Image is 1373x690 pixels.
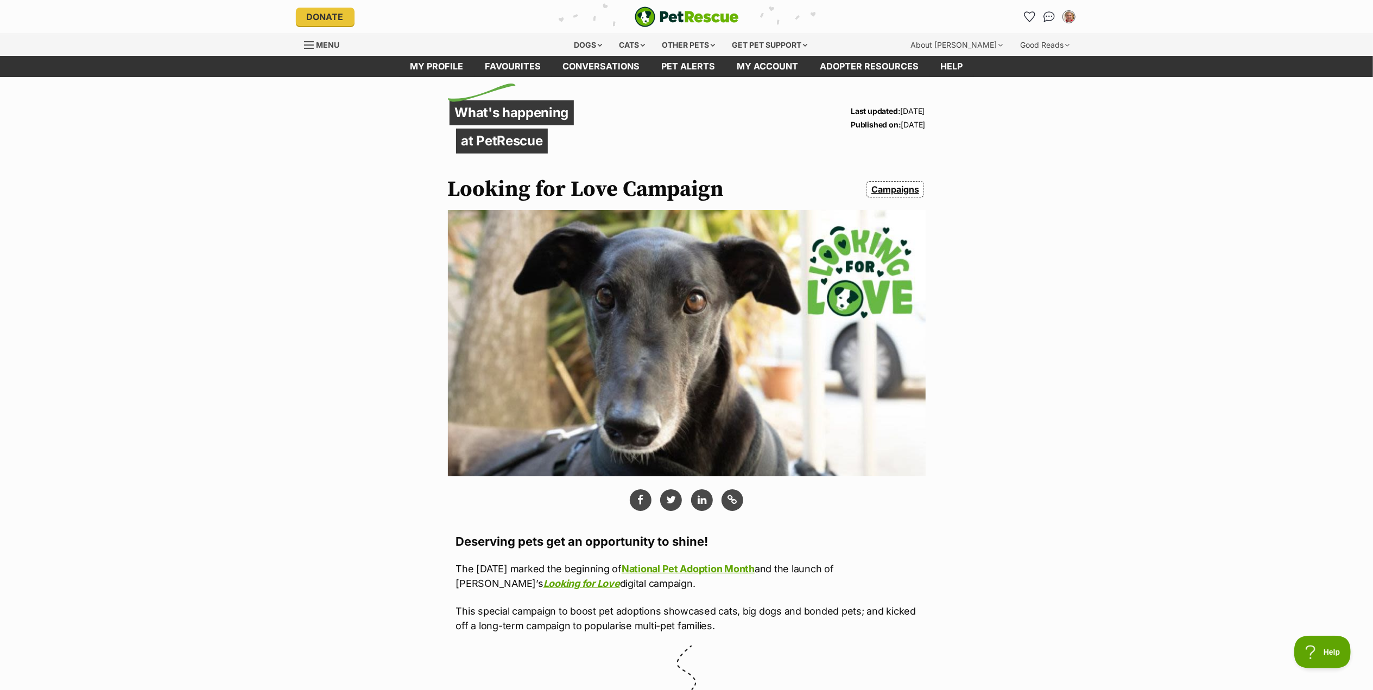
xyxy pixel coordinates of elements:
strong: Published on: [851,120,901,129]
img: ro3nbmauodt4j3foarei.jpg [448,210,926,477]
a: Favourites [1021,8,1039,25]
a: Pet alerts [651,56,726,77]
iframe: Help Scout Beacon - Open [1294,636,1351,668]
a: Share via Twitter [660,489,682,511]
div: Good Reads [1013,34,1078,56]
img: logo-e224e6f780fb5917bec1dbf3a21bbac754714ae5b6737aabdf751b685950b380.svg [635,7,739,27]
p: [DATE] [851,118,925,131]
img: chat-41dd97257d64d25036548639549fe6c8038ab92f7586957e7f3b1b290dea8141.svg [1043,11,1055,22]
p: What's happening [450,100,574,125]
a: Favourites [474,56,552,77]
button: My account [1060,8,1078,25]
a: Adopter resources [809,56,930,77]
a: Menu [304,34,347,54]
div: Dogs [566,34,610,56]
a: National Pet Adoption Month [622,563,755,574]
strong: Last updated: [851,106,900,116]
a: Looking for Love [543,578,620,589]
a: PetRescue [635,7,739,27]
div: Cats [611,34,653,56]
img: decorative flick [448,84,516,102]
a: Help [930,56,974,77]
p: This special campaign to boost pet adoptions showcased cats, big dogs and bonded pets; and kicked... [456,604,918,633]
p: The [DATE] marked the beginning of and the launch of [PERSON_NAME]’s digital campaign. [456,561,918,591]
a: Campaigns [866,181,923,197]
a: Conversations [1041,8,1058,25]
h3: Deserving pets get an opportunity to shine! [456,534,918,549]
span: Menu [317,40,340,49]
div: About [PERSON_NAME] [903,34,1011,56]
button: Share via facebook [630,489,651,511]
p: at PetRescue [456,129,548,154]
img: Georgia Craven profile pic [1064,11,1074,22]
p: [DATE] [851,104,925,118]
a: conversations [552,56,651,77]
div: Get pet support [724,34,815,56]
h1: Looking for Love Campaign [448,177,724,202]
button: Copy link [722,489,743,511]
a: Share via Linkedin [691,489,713,511]
ul: Account quick links [1021,8,1078,25]
a: My account [726,56,809,77]
div: Other pets [654,34,723,56]
a: My profile [400,56,474,77]
a: Donate [296,8,355,26]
